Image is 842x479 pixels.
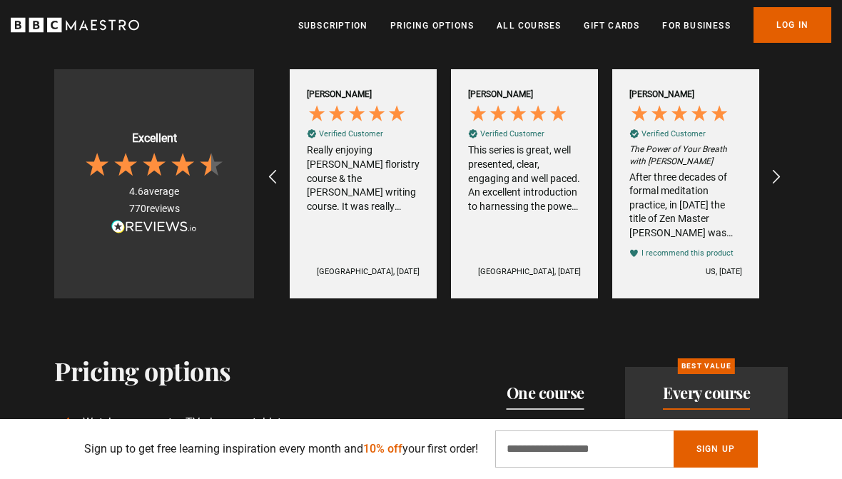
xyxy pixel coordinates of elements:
div: [PERSON_NAME] Verified CustomerThe Power of Your Breath with [PERSON_NAME]After three decades of ... [605,69,766,298]
div: I recommend this product [641,248,734,258]
div: [PERSON_NAME] [307,89,372,101]
a: All Courses [497,19,561,33]
a: Read more reviews on REVIEWS.io [111,220,197,237]
em: The Power of Your Breath with [PERSON_NAME] [629,143,742,168]
div: Verified Customer [480,128,544,139]
p: Sign up to get free learning inspiration every month and your first order! [84,440,478,458]
div: REVIEWS.io Carousel Scroll Right [759,160,793,194]
div: [GEOGRAPHIC_DATA], [DATE] [478,266,581,277]
div: average [129,185,179,199]
div: This series is great, well presented, clear, engaging and well paced. An excellent introduction t... [468,143,581,213]
li: Watch on computer, TV, phone, or tablet [54,414,306,431]
h2: Pricing options [54,356,306,385]
svg: BBC Maestro [11,14,139,36]
div: Excellent [132,131,177,146]
a: Subscription [298,19,367,33]
div: 5 Stars [629,104,733,127]
div: [GEOGRAPHIC_DATA], [DATE] [317,266,420,277]
h2: One course [507,384,584,401]
a: Gift Cards [584,19,639,33]
div: [PERSON_NAME] [468,89,533,101]
span: 770 [129,203,146,214]
div: Verified Customer [641,128,706,139]
div: Verified Customer [319,128,383,139]
a: For business [662,19,730,33]
div: After three decades of formal meditation practice, in [DATE] the title of Zen Master [PERSON_NAME... [629,171,742,241]
div: [PERSON_NAME] Verified CustomerReally enjoying [PERSON_NAME] floristry course & the [PERSON_NAME]... [283,69,444,298]
div: [PERSON_NAME] [629,89,694,101]
span: 4.6 [129,186,143,197]
div: Really enjoying [PERSON_NAME] floristry course & the [PERSON_NAME] writing course. It was really ... [307,143,420,213]
a: Log In [754,7,831,43]
div: 5 Stars [468,104,572,127]
div: 4.6 Stars [83,151,225,179]
div: reviews [129,202,180,216]
div: US, [DATE] [706,266,742,277]
h2: Every course [663,384,750,401]
div: REVIEWS.io Carousel Scroll Left [256,160,290,194]
button: Sign Up [674,430,758,468]
a: Pricing Options [390,19,474,33]
p: Best value [678,358,735,374]
div: [PERSON_NAME] Verified CustomerThis series is great, well presented, clear, engaging and well pac... [444,69,605,298]
div: 5 Stars [307,104,410,127]
span: 10% off [363,442,402,455]
nav: Primary [298,7,831,43]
